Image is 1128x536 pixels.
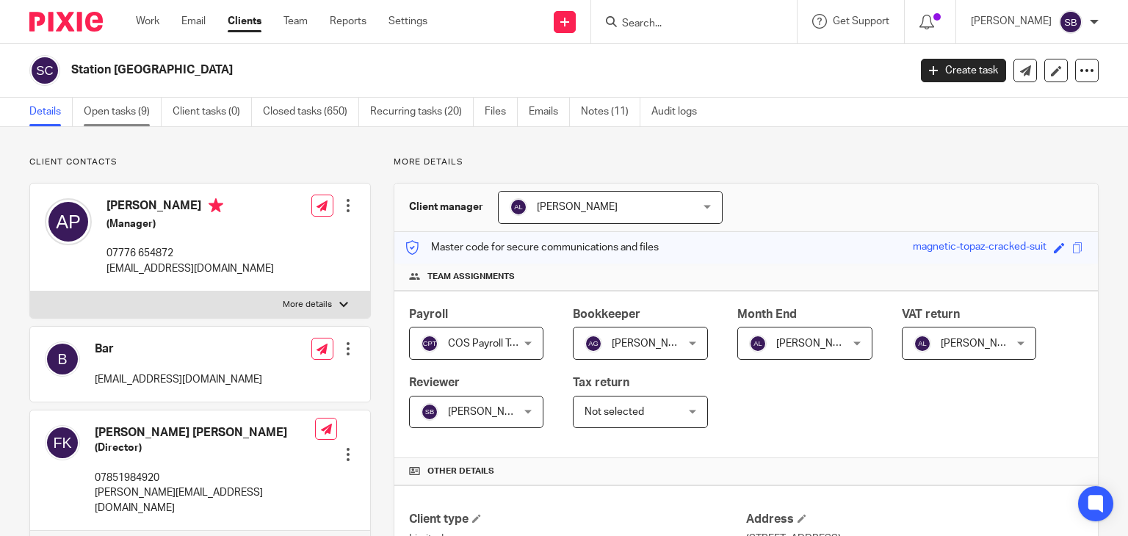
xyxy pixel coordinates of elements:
[283,299,332,311] p: More details
[106,198,274,217] h4: [PERSON_NAME]
[95,341,262,357] h4: Bar
[749,335,767,352] img: svg%3E
[941,338,1022,349] span: [PERSON_NAME]
[913,239,1046,256] div: magnetic-topaz-cracked-suit
[651,98,708,126] a: Audit logs
[29,12,103,32] img: Pixie
[585,407,644,417] span: Not selected
[409,377,460,388] span: Reviewer
[45,425,80,460] img: svg%3E
[573,377,629,388] span: Tax return
[173,98,252,126] a: Client tasks (0)
[573,308,640,320] span: Bookkeeper
[95,425,315,441] h4: [PERSON_NAME] [PERSON_NAME]
[427,466,494,477] span: Other details
[95,485,315,515] p: [PERSON_NAME][EMAIL_ADDRESS][DOMAIN_NAME]
[95,441,315,455] h5: (Director)
[448,338,529,349] span: COS Payroll Team
[737,308,797,320] span: Month End
[29,55,60,86] img: svg%3E
[902,308,960,320] span: VAT return
[448,407,529,417] span: [PERSON_NAME]
[95,471,315,485] p: 07851984920
[209,198,223,213] i: Primary
[585,335,602,352] img: svg%3E
[409,512,746,527] h4: Client type
[370,98,474,126] a: Recurring tasks (20)
[833,16,889,26] span: Get Support
[330,14,366,29] a: Reports
[421,335,438,352] img: svg%3E
[263,98,359,126] a: Closed tasks (650)
[71,62,734,78] h2: Station [GEOGRAPHIC_DATA]
[921,59,1006,82] a: Create task
[581,98,640,126] a: Notes (11)
[29,98,73,126] a: Details
[106,217,274,231] h5: (Manager)
[485,98,518,126] a: Files
[510,198,527,216] img: svg%3E
[746,512,1083,527] h4: Address
[427,271,515,283] span: Team assignments
[405,240,659,255] p: Master code for secure communications and files
[1059,10,1082,34] img: svg%3E
[971,14,1052,29] p: [PERSON_NAME]
[409,200,483,214] h3: Client manager
[421,403,438,421] img: svg%3E
[95,372,262,387] p: [EMAIL_ADDRESS][DOMAIN_NAME]
[388,14,427,29] a: Settings
[45,341,80,377] img: svg%3E
[776,338,857,349] span: [PERSON_NAME]
[84,98,162,126] a: Open tasks (9)
[283,14,308,29] a: Team
[136,14,159,29] a: Work
[181,14,206,29] a: Email
[29,156,371,168] p: Client contacts
[106,246,274,261] p: 07776 654872
[529,98,570,126] a: Emails
[228,14,261,29] a: Clients
[612,338,693,349] span: [PERSON_NAME]
[537,202,618,212] span: [PERSON_NAME]
[621,18,753,31] input: Search
[409,308,448,320] span: Payroll
[914,335,931,352] img: svg%3E
[394,156,1099,168] p: More details
[45,198,92,245] img: svg%3E
[106,261,274,276] p: [EMAIL_ADDRESS][DOMAIN_NAME]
